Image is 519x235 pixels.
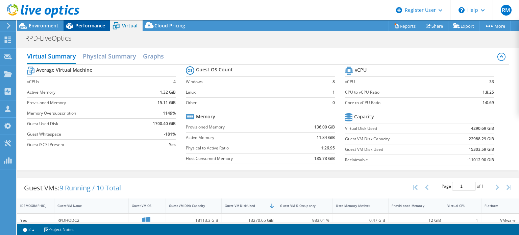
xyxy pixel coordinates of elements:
label: Host Consumed Memory [186,155,292,162]
div: Guest VM Disk Used [225,204,266,208]
span: Environment [29,22,58,29]
span: Performance [75,22,105,29]
b: Average Virtual Machine [36,67,92,73]
h2: Virtual Summary [27,49,76,64]
b: 8 [332,78,335,85]
span: Virtual [122,22,138,29]
h2: Graphs [143,49,164,63]
b: 1.32 GiB [160,89,176,96]
label: Core to vCPU Ratio [345,99,460,106]
div: Virtual CPU [447,204,470,208]
span: 9 Running / 10 Total [59,183,121,192]
label: Windows [186,78,328,85]
div: Used Memory (Active) [336,204,377,208]
b: Memory [196,113,215,120]
b: 1:0.69 [483,99,494,106]
span: Page of [442,182,484,191]
div: 983.01 % [280,217,329,224]
b: vCPU [355,67,367,73]
a: Project Notes [39,225,78,234]
svg: \n [459,7,465,13]
b: Guest OS Count [196,66,233,73]
label: Linux [186,89,328,96]
div: 0.47 GiB [336,217,385,224]
label: Guest Whitespace [27,131,137,138]
label: Guest Used Disk [27,120,137,127]
b: 22988.29 GiB [469,136,494,142]
b: 0 [332,99,335,106]
div: RPDHQDC2 [57,217,125,224]
div: Provisioned Memory [392,204,433,208]
label: Physical to Active Ratio [186,145,292,151]
label: Provisioned Memory [27,99,137,106]
b: -11012.90 GiB [467,157,494,163]
span: Cloud Pricing [154,22,185,29]
b: 135.73 GiB [314,155,335,162]
div: Guest VM OS [132,204,154,208]
b: 4 [173,78,176,85]
b: 1700.40 GiB [153,120,176,127]
div: VMware [485,217,516,224]
b: -181% [164,131,176,138]
a: Share [421,21,448,31]
a: More [479,21,511,31]
label: Memory Oversubscription [27,110,137,117]
a: Export [448,21,479,31]
label: Provisioned Memory [186,124,292,131]
label: Guest VM Disk Capacity [345,136,441,142]
div: [DEMOGRAPHIC_DATA] [20,204,43,208]
a: Reports [389,21,421,31]
input: jump to page [452,182,476,191]
b: 11.84 GiB [317,134,335,141]
label: Virtual Disk Used [345,125,441,132]
b: 1 [332,89,335,96]
h2: Physical Summary [83,49,136,63]
b: Capacity [354,113,374,120]
a: 2 [18,225,39,234]
div: 13270.65 GiB [225,217,274,224]
b: 15303.59 GiB [469,146,494,153]
b: 1:8.25 [483,89,494,96]
div: 1 [447,217,478,224]
label: vCPUs [27,78,137,85]
label: Other [186,99,328,106]
div: Guest VM Disk Capacity [169,204,210,208]
div: 12 GiB [392,217,441,224]
b: 15.11 GiB [157,99,176,106]
div: Guest VM % Occupancy [280,204,321,208]
b: 33 [489,78,494,85]
label: Active Memory [186,134,292,141]
label: vCPU [345,78,460,85]
div: Guest VMs: [17,178,128,198]
label: Guest iSCSI Present [27,141,137,148]
div: 18113.3 GiB [169,217,218,224]
span: RM [501,5,512,16]
b: Yes [169,141,176,148]
label: Active Memory [27,89,137,96]
div: Guest VM Name [57,204,117,208]
label: CPU to vCPU Ratio [345,89,460,96]
label: Guest VM Disk Used [345,146,441,153]
label: Reclaimable [345,157,441,163]
b: 1149% [163,110,176,117]
h1: RPD-LiveOptics [22,34,82,42]
span: 1 [481,183,484,189]
b: 4290.69 GiB [471,125,494,132]
div: Platform [485,204,508,208]
div: Yes [20,217,51,224]
b: 136.00 GiB [314,124,335,131]
b: 1:26.95 [321,145,335,151]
